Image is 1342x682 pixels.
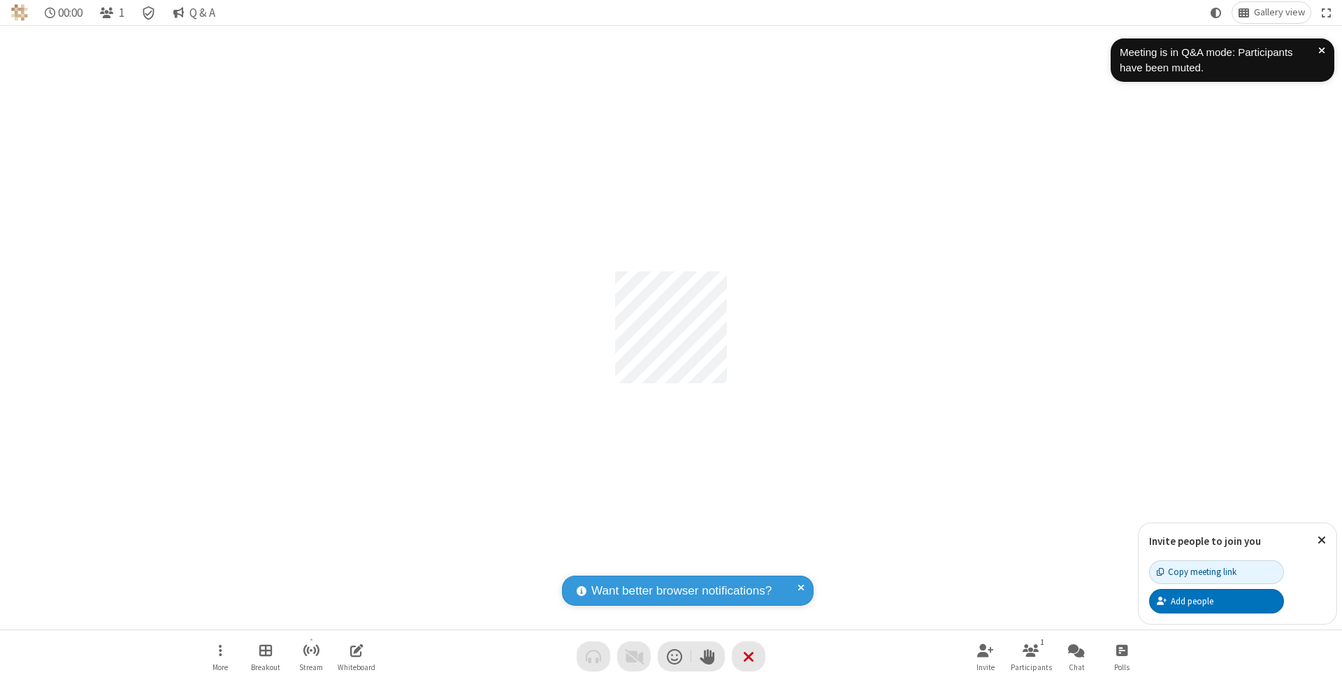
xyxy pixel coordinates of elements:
span: Invite [976,663,995,672]
button: Video [617,641,651,672]
div: Meeting is in Q&A mode: Participants have been muted. [1120,45,1318,76]
button: Send a reaction [658,641,691,672]
button: Open menu [199,637,241,676]
span: Want better browser notifications? [591,582,772,600]
button: Copy meeting link [1149,560,1284,584]
button: Open poll [1101,637,1143,676]
button: Invite participants (⌘+Shift+I) [965,637,1006,676]
button: Open participant list [94,2,130,23]
button: Start streaming [290,637,332,676]
div: Timer [39,2,89,23]
button: Open participant list [1010,637,1052,676]
span: 1 [119,6,124,20]
button: Audio problem - check your Internet connection or call by phone [577,641,610,672]
button: Open chat [1055,637,1097,676]
button: End or leave meeting [732,641,765,672]
span: Q & A [189,6,215,20]
button: Add people [1149,589,1284,613]
div: 1 [1037,636,1048,648]
span: Polls [1114,663,1130,672]
span: More [212,663,228,672]
button: Using system theme [1205,2,1227,23]
label: Invite people to join you [1149,534,1261,548]
div: Copy meeting link [1157,565,1236,578]
span: 00:00 [58,6,82,20]
span: Gallery view [1254,7,1305,18]
span: Stream [299,663,323,672]
span: Breakout [251,663,280,672]
button: Raise hand [691,641,725,672]
button: Open shared whiteboard [335,637,377,676]
span: Participants [1011,663,1052,672]
span: Chat [1069,663,1085,672]
button: Close popover [1307,523,1336,557]
button: Manage Breakout Rooms [245,637,287,676]
div: Meeting details Encryption enabled [136,2,162,23]
button: Fullscreen [1316,2,1337,23]
button: Q & A [167,2,221,23]
img: QA Selenium DO NOT DELETE OR CHANGE [11,4,28,21]
button: Change layout [1232,2,1311,23]
span: Whiteboard [338,663,375,672]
